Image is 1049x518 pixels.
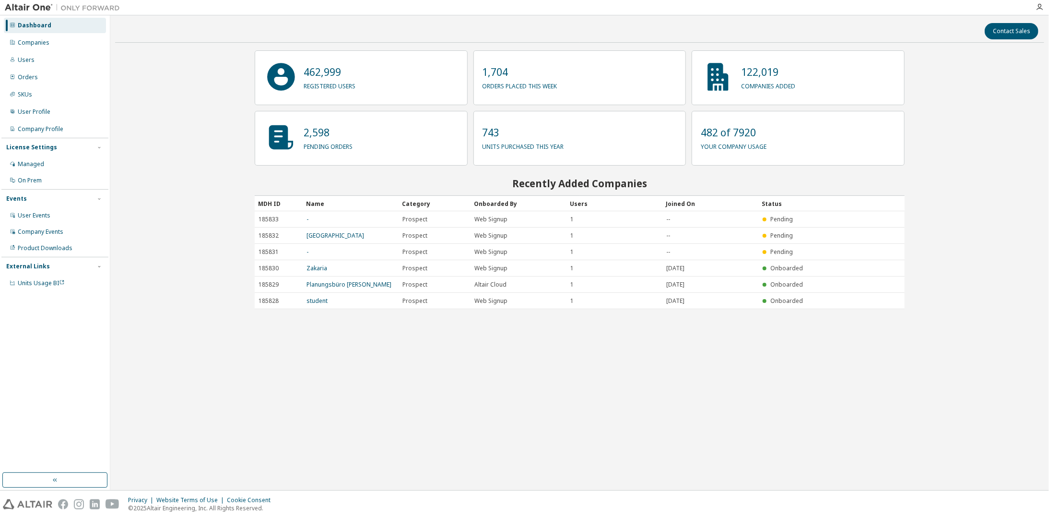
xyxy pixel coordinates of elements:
[259,216,279,223] span: 185833
[770,215,793,223] span: Pending
[571,297,574,305] span: 1
[90,499,100,509] img: linkedin.svg
[259,232,279,240] span: 185832
[5,3,125,12] img: Altair One
[570,196,659,211] div: Users
[18,279,65,287] span: Units Usage BI
[18,177,42,184] div: On Prem
[18,212,50,219] div: User Events
[571,216,574,223] span: 1
[6,195,27,203] div: Events
[259,265,279,272] span: 185830
[667,248,671,256] span: --
[741,79,795,90] p: companies added
[6,144,57,151] div: License Settings
[255,177,905,190] h2: Recently Added Companies
[304,140,353,151] p: pending orders
[985,23,1038,39] button: Contact Sales
[483,65,557,79] p: 1,704
[741,65,795,79] p: 122,019
[667,232,671,240] span: --
[770,297,803,305] span: Onboarded
[74,499,84,509] img: instagram.svg
[18,244,72,252] div: Product Downloads
[227,496,276,504] div: Cookie Consent
[3,499,52,509] img: altair_logo.svg
[259,281,279,289] span: 185829
[770,280,803,289] span: Onboarded
[701,125,766,140] p: 482 of 7920
[571,232,574,240] span: 1
[128,504,276,512] p: © 2025 Altair Engineering, Inc. All Rights Reserved.
[156,496,227,504] div: Website Terms of Use
[475,216,508,223] span: Web Signup
[403,281,428,289] span: Prospect
[483,79,557,90] p: orders placed this week
[701,140,766,151] p: your company usage
[762,196,848,211] div: Status
[18,125,63,133] div: Company Profile
[667,265,685,272] span: [DATE]
[307,297,328,305] a: student
[307,231,365,240] a: [GEOGRAPHIC_DATA]
[667,281,685,289] span: [DATE]
[18,73,38,81] div: Orders
[307,248,309,256] a: -
[770,231,793,240] span: Pending
[307,280,392,289] a: Planungsbüro [PERSON_NAME]
[304,65,356,79] p: 462,999
[128,496,156,504] div: Privacy
[6,263,50,270] div: External Links
[403,265,428,272] span: Prospect
[483,140,564,151] p: units purchased this year
[18,56,35,64] div: Users
[483,125,564,140] p: 743
[475,248,508,256] span: Web Signup
[667,216,671,223] span: --
[18,91,32,98] div: SKUs
[571,265,574,272] span: 1
[306,196,395,211] div: Name
[403,232,428,240] span: Prospect
[18,160,44,168] div: Managed
[18,22,51,29] div: Dashboard
[474,196,563,211] div: Onboarded By
[403,216,428,223] span: Prospect
[666,196,754,211] div: Joined On
[475,281,507,289] span: Altair Cloud
[58,499,68,509] img: facebook.svg
[571,281,574,289] span: 1
[106,499,119,509] img: youtube.svg
[475,297,508,305] span: Web Signup
[304,79,356,90] p: registered users
[304,125,353,140] p: 2,598
[475,232,508,240] span: Web Signup
[307,264,328,272] a: Zakaria
[403,297,428,305] span: Prospect
[403,248,428,256] span: Prospect
[402,196,467,211] div: Category
[259,248,279,256] span: 185831
[259,196,299,211] div: MDH ID
[770,264,803,272] span: Onboarded
[475,265,508,272] span: Web Signup
[770,248,793,256] span: Pending
[18,39,49,47] div: Companies
[307,215,309,223] a: -
[667,297,685,305] span: [DATE]
[18,228,63,236] div: Company Events
[18,108,50,116] div: User Profile
[259,297,279,305] span: 185828
[571,248,574,256] span: 1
